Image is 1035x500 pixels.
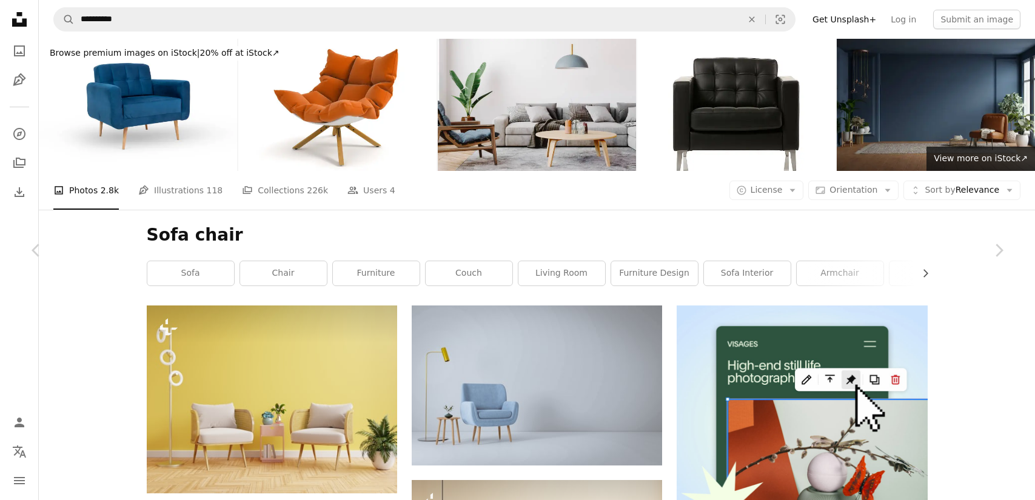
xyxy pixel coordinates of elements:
[889,261,976,285] a: grey
[7,122,32,146] a: Explore
[925,184,999,196] span: Relevance
[7,151,32,175] a: Collections
[242,171,328,210] a: Collections 226k
[808,181,899,200] button: Orientation
[50,48,199,58] span: Browse premium images on iStock |
[7,410,32,435] a: Log in / Sign up
[766,8,795,31] button: Visual search
[53,7,796,32] form: Find visuals sitewide
[704,261,791,285] a: sofa interior
[797,261,883,285] a: armchair
[147,261,234,285] a: sofa
[390,184,395,197] span: 4
[7,439,32,464] button: Language
[50,48,280,58] span: 20% off at iStock ↗
[412,380,662,391] a: a blue chair and a yellow lamp in a white room
[914,261,928,285] button: scroll list to the right
[147,224,928,246] h1: Sofa chair
[611,261,698,285] a: furniture design
[207,184,223,197] span: 118
[7,468,32,493] button: Menu
[829,185,877,195] span: Orientation
[934,153,1028,163] span: View more on iStock ↗
[54,8,75,31] button: Search Unsplash
[147,393,397,404] a: Modern living room interior with two armchair and decor on bright yellow wall.3d rendering
[307,184,328,197] span: 226k
[39,39,237,171] img: Blue Armchair
[7,39,32,63] a: Photos
[412,305,662,466] img: a blue chair and a yellow lamp in a white room
[333,261,420,285] a: furniture
[962,192,1035,308] a: Next
[39,39,290,68] a: Browse premium images on iStock|20% off at iStock↗
[637,39,836,171] img: Close-up of an empty armchair
[739,8,765,31] button: Clear
[518,261,605,285] a: living room
[925,185,955,195] span: Sort by
[138,171,223,210] a: Illustrations 118
[805,10,883,29] a: Get Unsplash+
[426,261,512,285] a: couch
[903,181,1020,200] button: Sort byRelevance
[7,68,32,92] a: Illustrations
[240,261,327,285] a: chair
[438,39,636,171] img: Modern Living Room Interior Design
[933,10,1020,29] button: Submit an image
[238,39,437,171] img: Armchair isolated on white background 3D rendering
[347,171,395,210] a: Users 4
[729,181,804,200] button: License
[7,180,32,204] a: Download History
[837,39,1035,171] img: Modern interior of living room with leather armchair on wood flooring and dark blue wall
[926,147,1035,171] a: View more on iStock↗
[883,10,923,29] a: Log in
[147,305,397,493] img: Modern living room interior with two armchair and decor on bright yellow wall.3d rendering
[751,185,783,195] span: License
